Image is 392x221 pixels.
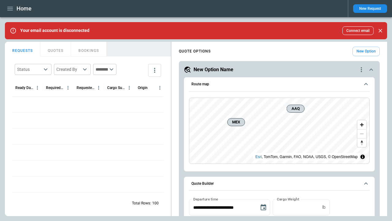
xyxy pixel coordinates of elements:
p: Your email account is disconnected [20,28,89,33]
button: Quote Builder [189,177,370,191]
button: more [148,64,161,77]
a: Esri [255,155,262,159]
button: Reset bearing to north [357,138,366,147]
div: dismiss [376,24,385,37]
p: 100 [152,201,159,206]
button: New Option [352,47,380,56]
span: MEX [230,119,242,125]
button: Connect email [342,26,374,35]
h4: QUOTE OPTIONS [179,50,211,53]
button: Close [376,26,385,35]
h1: Home [17,5,32,12]
summary: Toggle attribution [359,153,366,161]
h6: Quote Builder [191,182,214,186]
button: Required Date & Time (UTC+03:00) column menu [64,84,72,92]
div: Route map [189,98,370,164]
label: Departure time [193,196,218,202]
label: Cargo Weight [277,196,299,202]
button: Choose date, selected date is Sep 3, 2025 [257,201,269,214]
p: Total Rows: [132,201,151,206]
div: Ready Date & Time (UTC+03:00) [15,86,33,90]
button: Zoom in [357,120,366,129]
div: Origin [138,86,148,90]
span: AAQ [289,106,302,112]
button: QUOTES [40,42,71,56]
button: Origin column menu [156,84,164,92]
div: , TomTom, Garmin, FAO, NOAA, USGS, © OpenStreetMap [255,154,358,160]
button: Requested Route column menu [95,84,103,92]
p: lb [322,205,326,210]
div: Requested Route [77,86,95,90]
div: Cargo Summary [107,86,125,90]
canvas: Map [189,98,369,164]
button: New Option Namequote-option-actions [184,66,375,73]
div: quote-option-actions [358,66,365,73]
h5: New Option Name [194,66,233,73]
h6: Route map [191,82,209,86]
button: BOOKINGS [71,42,107,56]
div: Required Date & Time (UTC+03:00) [46,86,64,90]
div: Created By [56,66,81,72]
button: Cargo Summary column menu [125,84,133,92]
button: Ready Date & Time (UTC+03:00) column menu [33,84,41,92]
div: Status [17,66,42,72]
button: Zoom out [357,129,366,138]
button: Route map [189,77,370,91]
button: New Request [353,4,387,13]
button: REQUESTS [5,42,40,56]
